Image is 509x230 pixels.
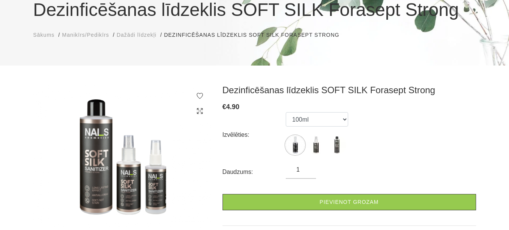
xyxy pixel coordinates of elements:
img: ... [327,136,346,155]
span: Dažādi līdzekļi [117,32,156,38]
span: Manikīrs/Pedikīrs [62,32,109,38]
div: Daudzums: [223,166,286,178]
h3: Dezinficēšanas līdzeklis SOFT SILK Forasept Strong [223,84,476,96]
a: Manikīrs/Pedikīrs [62,31,109,39]
li: Dezinficēšanas līdzeklis SOFT SILK Forasept Strong [164,31,347,39]
a: Sākums [33,31,55,39]
img: ... [286,136,305,155]
span: 4.90 [226,103,240,111]
a: Dažādi līdzekļi [117,31,156,39]
img: ... [33,84,211,230]
div: Izvēlēties: [223,129,286,141]
span: Sākums [33,32,55,38]
img: ... [307,136,325,155]
span: € [223,103,226,111]
a: Pievienot grozam [223,194,476,210]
